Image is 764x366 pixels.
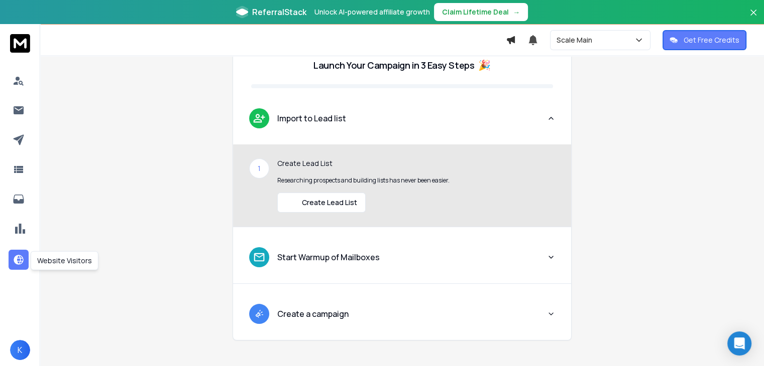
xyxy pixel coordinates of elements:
[233,296,571,340] button: leadCreate a campaign
[314,7,430,17] p: Unlock AI-powered affiliate growth
[313,58,474,72] p: Launch Your Campaign in 3 Easy Steps
[513,7,520,17] span: →
[684,35,739,45] p: Get Free Credits
[434,3,528,21] button: Claim Lifetime Deal→
[10,340,30,360] button: K
[277,193,366,213] button: Create Lead List
[277,158,555,168] p: Create Lead List
[478,58,491,72] span: 🎉
[557,35,596,45] p: Scale Main
[233,144,571,227] div: leadImport to Lead list
[727,331,751,355] div: Open Intercom Messenger
[233,239,571,283] button: leadStart Warmup of Mailboxes
[286,197,298,209] img: lead
[277,176,555,185] p: Researching prospects and building lists has never been easier.
[277,308,349,320] p: Create a campaign
[253,307,266,320] img: lead
[31,251,98,270] div: Website Visitors
[252,6,306,18] span: ReferralStack
[233,100,571,144] button: leadImport to Lead list
[253,112,266,124] img: lead
[663,30,746,50] button: Get Free Credits
[277,251,380,263] p: Start Warmup of Mailboxes
[747,6,760,30] button: Close banner
[249,158,269,178] div: 1
[277,112,346,124] p: Import to Lead list
[253,251,266,264] img: lead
